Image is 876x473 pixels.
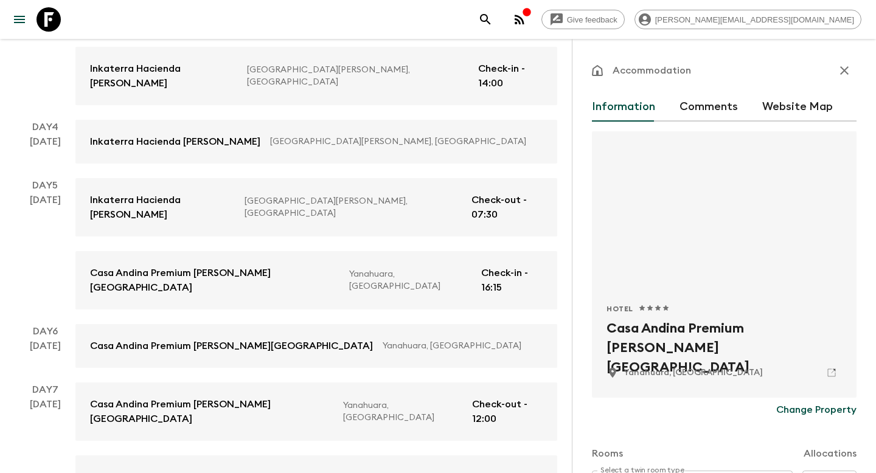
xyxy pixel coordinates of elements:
[30,339,61,368] div: [DATE]
[15,120,75,134] p: Day 4
[343,399,462,424] p: Yanahuara, [GEOGRAPHIC_DATA]
[75,251,557,309] a: Casa Andina Premium [PERSON_NAME][GEOGRAPHIC_DATA]Yanahuara, [GEOGRAPHIC_DATA]Check-in - 16:15
[472,397,543,426] p: Check-out - 12:00
[776,402,857,417] p: Change Property
[776,398,857,422] button: Change Property
[680,92,738,122] button: Comments
[607,319,842,357] h2: Casa Andina Premium [PERSON_NAME][GEOGRAPHIC_DATA]
[75,178,557,236] a: Inkaterra Hacienda [PERSON_NAME][GEOGRAPHIC_DATA][PERSON_NAME], [GEOGRAPHIC_DATA]Check-out - 07:30
[90,266,339,295] p: Casa Andina Premium [PERSON_NAME][GEOGRAPHIC_DATA]
[75,47,557,105] a: Inkaterra Hacienda [PERSON_NAME][GEOGRAPHIC_DATA][PERSON_NAME], [GEOGRAPHIC_DATA]Check-in - 14:00
[592,131,857,289] div: Photo of Casa Andina Premium Valle Sagrado Hotel & Villas
[270,136,533,148] p: [GEOGRAPHIC_DATA][PERSON_NAME], [GEOGRAPHIC_DATA]
[75,120,557,164] a: Inkaterra Hacienda [PERSON_NAME][GEOGRAPHIC_DATA][PERSON_NAME], [GEOGRAPHIC_DATA]
[90,339,373,353] p: Casa Andina Premium [PERSON_NAME][GEOGRAPHIC_DATA]
[541,10,625,29] a: Give feedback
[15,324,75,339] p: Day 6
[383,340,533,352] p: Yanahuara, [GEOGRAPHIC_DATA]
[481,266,543,295] p: Check-in - 16:15
[90,61,237,91] p: Inkaterra Hacienda [PERSON_NAME]
[613,63,691,78] p: Accommodation
[478,61,543,91] p: Check-in - 14:00
[592,446,623,461] p: Rooms
[75,382,557,441] a: Casa Andina Premium [PERSON_NAME][GEOGRAPHIC_DATA]Yanahuara, [GEOGRAPHIC_DATA]Check-out - 12:00
[648,15,861,24] span: [PERSON_NAME][EMAIL_ADDRESS][DOMAIN_NAME]
[30,193,61,309] div: [DATE]
[624,367,763,379] p: Yanahuara, Peru
[473,7,498,32] button: search adventures
[607,304,633,314] span: Hotel
[349,268,471,292] p: Yanahuara, [GEOGRAPHIC_DATA]
[245,195,462,219] p: [GEOGRAPHIC_DATA][PERSON_NAME], [GEOGRAPHIC_DATA]
[762,92,833,122] button: Website Map
[75,324,557,368] a: Casa Andina Premium [PERSON_NAME][GEOGRAPHIC_DATA]Yanahuara, [GEOGRAPHIC_DATA]
[7,7,32,32] button: menu
[804,446,857,461] p: Allocations
[90,193,235,222] p: Inkaterra Hacienda [PERSON_NAME]
[471,193,543,222] p: Check-out - 07:30
[247,64,468,88] p: [GEOGRAPHIC_DATA][PERSON_NAME], [GEOGRAPHIC_DATA]
[560,15,624,24] span: Give feedback
[90,397,333,426] p: Casa Andina Premium [PERSON_NAME][GEOGRAPHIC_DATA]
[15,382,75,397] p: Day 7
[15,178,75,193] p: Day 5
[634,10,861,29] div: [PERSON_NAME][EMAIL_ADDRESS][DOMAIN_NAME]
[90,134,260,149] p: Inkaterra Hacienda [PERSON_NAME]
[592,92,655,122] button: Information
[30,134,61,164] div: [DATE]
